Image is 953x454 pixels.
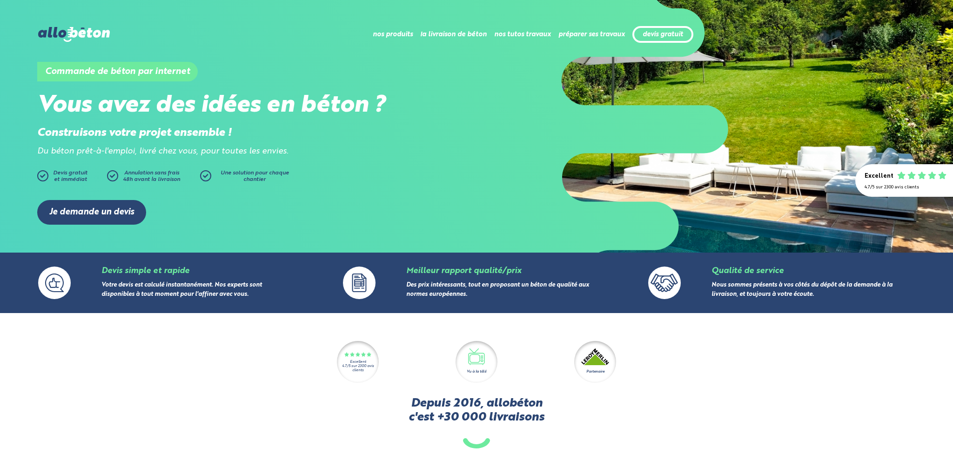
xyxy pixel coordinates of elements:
[643,31,683,39] a: devis gratuit
[123,170,180,182] span: Annulation sans frais 48h avant la livraison
[467,369,486,374] div: Vu à la télé
[406,282,589,297] a: Des prix intéressants, tout en proposant un béton de qualité aux normes européennes.
[53,170,87,182] span: Devis gratuit et immédiat
[221,170,289,182] span: Une solution pour chaque chantier
[37,92,476,120] h2: Vous avez des idées en béton ?
[865,173,893,180] div: Excellent
[494,23,551,46] li: nos tutos travaux
[865,185,944,190] div: 4.7/5 sur 2300 avis clients
[37,147,289,155] i: Du béton prêt-à-l'emploi, livré chez vous, pour toutes les envies.
[101,267,189,275] a: Devis simple et rapide
[373,23,413,46] li: nos produits
[711,282,893,297] a: Nous sommes présents à vos côtés du dépôt de la demande à la livraison, et toujours à votre écoute.
[101,282,262,297] a: Votre devis est calculé instantanément. Nos experts sont disponibles à tout moment pour l'affiner...
[107,170,200,186] a: Annulation sans frais48h avant la livraison
[37,62,198,81] h1: Commande de béton par internet
[38,27,110,42] img: allobéton
[200,170,293,186] a: Une solution pour chaque chantier
[420,23,487,46] li: la livraison de béton
[350,360,366,364] div: Excellent
[38,397,915,448] h2: Depuis 2016, allobéton c'est +30 000 livraisons
[711,267,784,275] a: Qualité de service
[337,364,379,373] div: 4.7/5 sur 2300 avis clients
[406,267,521,275] a: Meilleur rapport qualité/prix
[37,170,102,186] a: Devis gratuitet immédiat
[586,369,604,374] div: Partenaire
[558,23,625,46] li: préparer ses travaux
[37,200,146,225] a: Je demande un devis
[37,127,232,139] strong: Construisons votre projet ensemble !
